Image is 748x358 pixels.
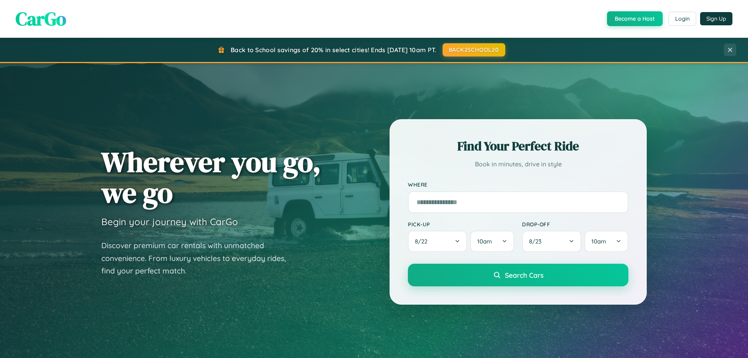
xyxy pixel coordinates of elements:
span: Back to School savings of 20% in select cities! Ends [DATE] 10am PT. [231,46,436,54]
button: Login [669,12,696,26]
button: Sign Up [700,12,732,25]
h3: Begin your journey with CarGo [101,216,238,227]
button: BACK2SCHOOL20 [443,43,505,56]
label: Pick-up [408,221,514,227]
span: CarGo [16,6,66,32]
button: 8/22 [408,231,467,252]
span: 8 / 22 [415,238,431,245]
button: 8/23 [522,231,581,252]
button: Become a Host [607,11,663,26]
span: 8 / 23 [529,238,545,245]
span: 10am [591,238,606,245]
p: Book in minutes, drive in style [408,159,628,170]
span: Search Cars [505,271,543,279]
h1: Wherever you go, we go [101,146,321,208]
span: 10am [477,238,492,245]
label: Where [408,182,628,188]
h2: Find Your Perfect Ride [408,138,628,155]
label: Drop-off [522,221,628,227]
button: Search Cars [408,264,628,286]
button: 10am [470,231,514,252]
p: Discover premium car rentals with unmatched convenience. From luxury vehicles to everyday rides, ... [101,239,296,277]
button: 10am [584,231,628,252]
